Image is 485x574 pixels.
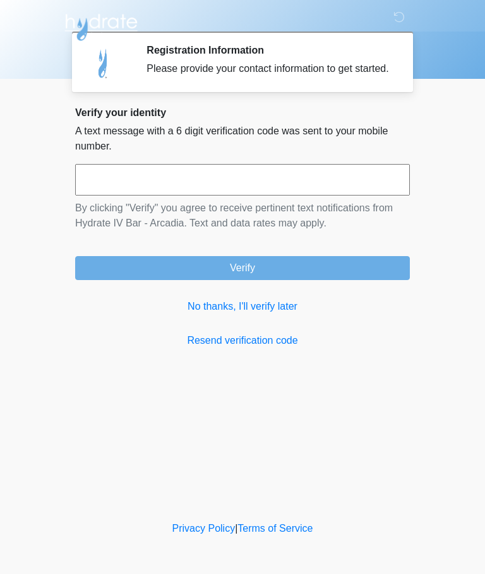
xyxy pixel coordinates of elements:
a: | [235,523,237,534]
div: Please provide your contact information to get started. [147,61,391,76]
a: No thanks, I'll verify later [75,299,410,314]
p: By clicking "Verify" you agree to receive pertinent text notifications from Hydrate IV Bar - Arca... [75,201,410,231]
img: Hydrate IV Bar - Arcadia Logo [63,9,140,42]
a: Terms of Service [237,523,313,534]
button: Verify [75,256,410,280]
p: A text message with a 6 digit verification code was sent to your mobile number. [75,124,410,154]
img: Agent Avatar [85,44,123,82]
a: Privacy Policy [172,523,236,534]
h2: Verify your identity [75,107,410,119]
a: Resend verification code [75,333,410,348]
